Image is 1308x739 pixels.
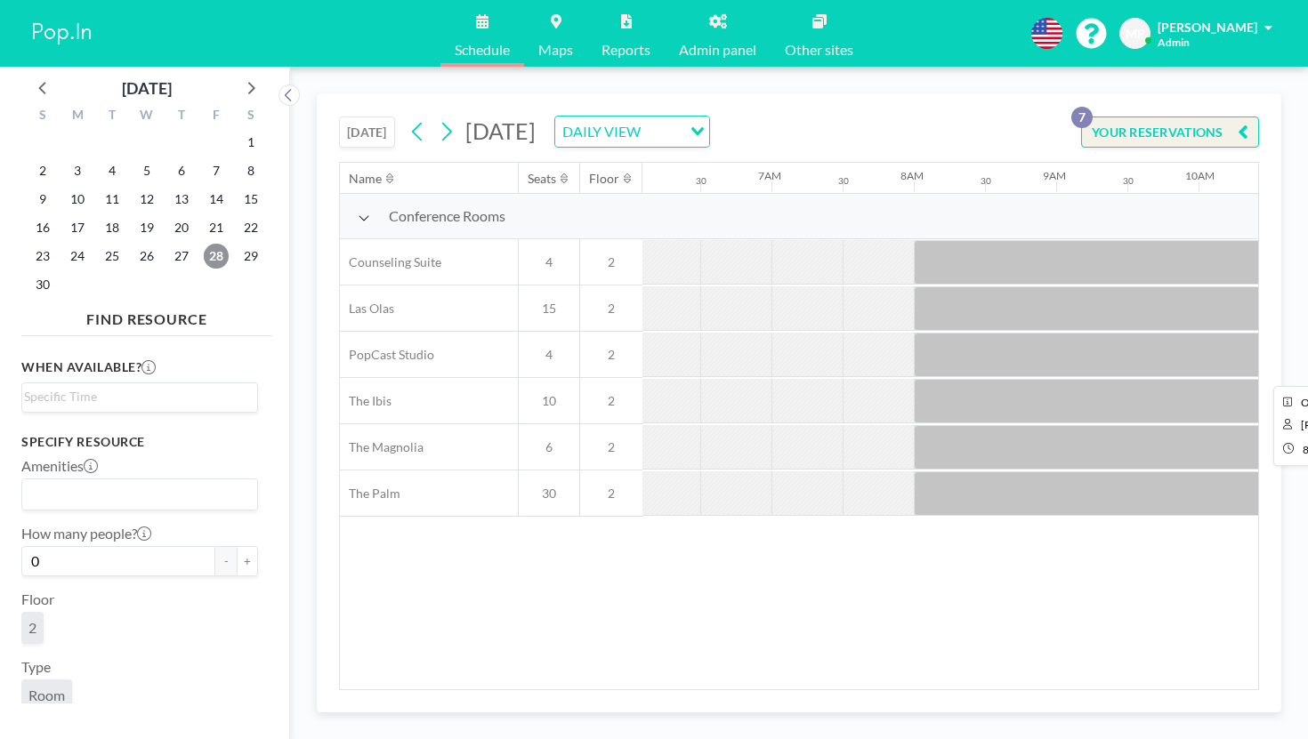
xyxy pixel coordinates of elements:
[519,393,579,409] span: 10
[679,43,756,57] span: Admin panel
[339,116,395,148] button: [DATE]
[204,215,229,240] span: Friday, November 21, 2025
[65,187,90,212] span: Monday, November 10, 2025
[169,215,194,240] span: Thursday, November 20, 2025
[21,457,98,475] label: Amenities
[30,158,55,183] span: Sunday, November 2, 2025
[100,187,125,212] span: Tuesday, November 11, 2025
[204,158,229,183] span: Friday, November 7, 2025
[65,244,90,269] span: Monday, November 24, 2025
[130,105,165,128] div: W
[233,105,268,128] div: S
[1126,26,1145,42] span: MP
[100,215,125,240] span: Tuesday, November 18, 2025
[580,347,642,363] span: 2
[696,175,706,187] div: 30
[238,187,263,212] span: Saturday, November 15, 2025
[519,439,579,455] span: 6
[169,187,194,212] span: Thursday, November 13, 2025
[838,175,849,187] div: 30
[100,158,125,183] span: Tuesday, November 4, 2025
[389,207,505,225] span: Conference Rooms
[26,105,61,128] div: S
[21,303,272,328] h4: FIND RESOURCE
[340,301,394,317] span: Las Olas
[1185,169,1215,182] div: 10AM
[134,158,159,183] span: Wednesday, November 5, 2025
[455,43,510,57] span: Schedule
[238,158,263,183] span: Saturday, November 8, 2025
[238,244,263,269] span: Saturday, November 29, 2025
[758,169,781,182] div: 7AM
[580,486,642,502] span: 2
[340,486,400,502] span: The Palm
[238,130,263,155] span: Saturday, November 1, 2025
[65,215,90,240] span: Monday, November 17, 2025
[602,43,650,57] span: Reports
[340,254,441,270] span: Counseling Suite
[28,16,96,52] img: organization-logo
[981,175,991,187] div: 30
[100,244,125,269] span: Tuesday, November 25, 2025
[646,120,680,143] input: Search for option
[134,215,159,240] span: Wednesday, November 19, 2025
[30,272,55,297] span: Sunday, November 30, 2025
[134,244,159,269] span: Wednesday, November 26, 2025
[21,590,54,608] label: Floor
[1071,107,1093,128] p: 7
[215,546,237,576] button: -
[169,244,194,269] span: Thursday, November 27, 2025
[900,169,924,182] div: 8AM
[1081,116,1259,148] button: YOUR RESERVATIONS7
[21,658,51,676] label: Type
[559,120,644,143] span: DAILY VIEW
[1158,36,1190,49] span: Admin
[30,215,55,240] span: Sunday, November 16, 2025
[21,434,258,450] h3: Specify resource
[340,393,392,409] span: The Ibis
[28,687,65,704] span: Room
[589,171,619,187] div: Floor
[238,215,263,240] span: Saturday, November 22, 2025
[204,244,229,269] span: Friday, November 28, 2025
[580,439,642,455] span: 2
[465,117,536,144] span: [DATE]
[28,619,36,637] span: 2
[349,171,382,187] div: Name
[22,383,257,410] div: Search for option
[555,116,709,147] div: Search for option
[580,301,642,317] span: 2
[237,546,258,576] button: +
[61,105,95,128] div: M
[340,439,424,455] span: The Magnolia
[198,105,233,128] div: F
[24,483,247,506] input: Search for option
[785,43,853,57] span: Other sites
[519,301,579,317] span: 15
[519,347,579,363] span: 4
[95,105,130,128] div: T
[528,171,556,187] div: Seats
[24,387,247,406] input: Search for option
[169,158,194,183] span: Thursday, November 6, 2025
[538,43,573,57] span: Maps
[1158,20,1257,35] span: [PERSON_NAME]
[519,254,579,270] span: 4
[1123,175,1134,187] div: 30
[580,254,642,270] span: 2
[122,76,172,100] div: [DATE]
[134,187,159,212] span: Wednesday, November 12, 2025
[519,486,579,502] span: 30
[30,187,55,212] span: Sunday, November 9, 2025
[204,187,229,212] span: Friday, November 14, 2025
[340,347,434,363] span: PopCast Studio
[65,158,90,183] span: Monday, November 3, 2025
[580,393,642,409] span: 2
[164,105,198,128] div: T
[30,244,55,269] span: Sunday, November 23, 2025
[22,479,257,510] div: Search for option
[21,525,151,542] label: How many people?
[1043,169,1066,182] div: 9AM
